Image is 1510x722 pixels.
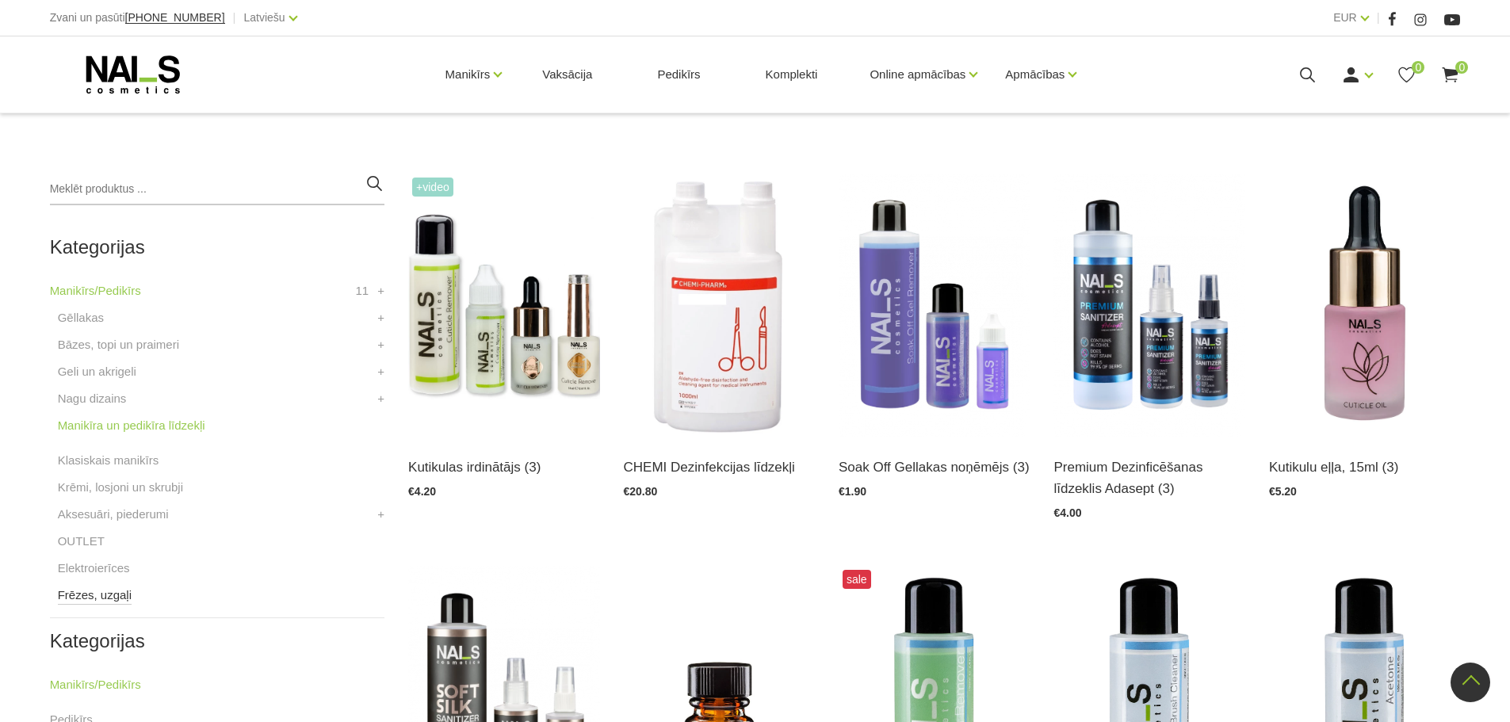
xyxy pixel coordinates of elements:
img: STERISEPT INSTRU 1L (SPORICĪDS)Sporicīds instrumentu dezinfekcijas un mazgāšanas līdzeklis invent... [624,174,815,437]
a: Kutikulu eļļa, 15ml (3) [1269,457,1460,478]
a: Soak Off Gellakas noņēmējs (3) [839,457,1030,478]
a: CHEMI Dezinfekcijas līdzekļi [624,457,815,478]
a: Online apmācības [870,43,965,106]
span: €4.00 [1053,506,1081,519]
a: Pedikīrs [644,36,713,113]
span: €1.90 [839,485,866,498]
a: 0 [1397,65,1416,85]
a: Manikīra un pedikīra līdzekļi [58,416,205,435]
span: €20.80 [624,485,658,498]
a: + [377,281,384,300]
span: 11 [355,281,369,300]
img: Mitrinoša, mīkstinoša un aromātiska kutikulas eļļa. Bagāta ar nepieciešamo omega-3, 6 un 9, kā ar... [1269,174,1460,437]
a: Vaksācija [529,36,605,113]
span: €5.20 [1269,485,1297,498]
h2: Kategorijas [50,631,384,651]
a: Krēmi, losjoni un skrubji [58,478,183,497]
a: Aksesuāri, piederumi [58,505,169,524]
img: Profesionāls šķīdums gellakas un citu “soak off” produktu ātrai noņemšanai.Nesausina rokas.Tilpum... [839,174,1030,437]
span: [PHONE_NUMBER] [125,11,225,24]
a: Geli un akrigeli [58,362,136,381]
a: Apmācības [1005,43,1065,106]
div: Zvani un pasūti [50,8,225,28]
a: Gēllakas [58,308,104,327]
a: Premium Dezinficēšanas līdzeklis Adasept (3) [1053,457,1244,499]
span: 0 [1412,61,1424,74]
a: + [377,505,384,524]
a: Kutikulas irdinātājs (3) [408,457,599,478]
a: + [377,362,384,381]
a: Manikīrs/Pedikīrs [50,281,141,300]
a: Nagu dizains [58,389,127,408]
a: Frēzes, uzgaļi [58,586,132,605]
a: [PHONE_NUMBER] [125,12,225,24]
a: Komplekti [753,36,831,113]
a: + [377,308,384,327]
span: 0 [1455,61,1468,74]
span: €4.20 [408,485,436,498]
span: | [1377,8,1380,28]
a: + [377,389,384,408]
img: Līdzeklis kutikulas mīkstināšanai un irdināšanai vien pāris sekunžu laikā. Ideāli piemērots kutik... [408,174,599,437]
span: sale [843,570,871,589]
a: Manikīrs/Pedikīrs [50,675,141,694]
a: Bāzes, topi un praimeri [58,335,179,354]
a: OUTLET [58,532,105,551]
a: Manikīrs [445,43,491,106]
a: Latviešu [244,8,285,27]
input: Meklēt produktus ... [50,174,384,205]
img: Pielietošanas sfēra profesionālai lietošanai: Medicīnisks līdzeklis paredzēts roku un virsmu dezi... [1053,174,1244,437]
h2: Kategorijas [50,237,384,258]
a: 0 [1440,65,1460,85]
span: +Video [412,178,453,197]
a: Klasiskais manikīrs [58,451,159,470]
span: | [233,8,236,28]
a: + [377,335,384,354]
a: Elektroierīces [58,559,130,578]
a: EUR [1333,8,1357,27]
